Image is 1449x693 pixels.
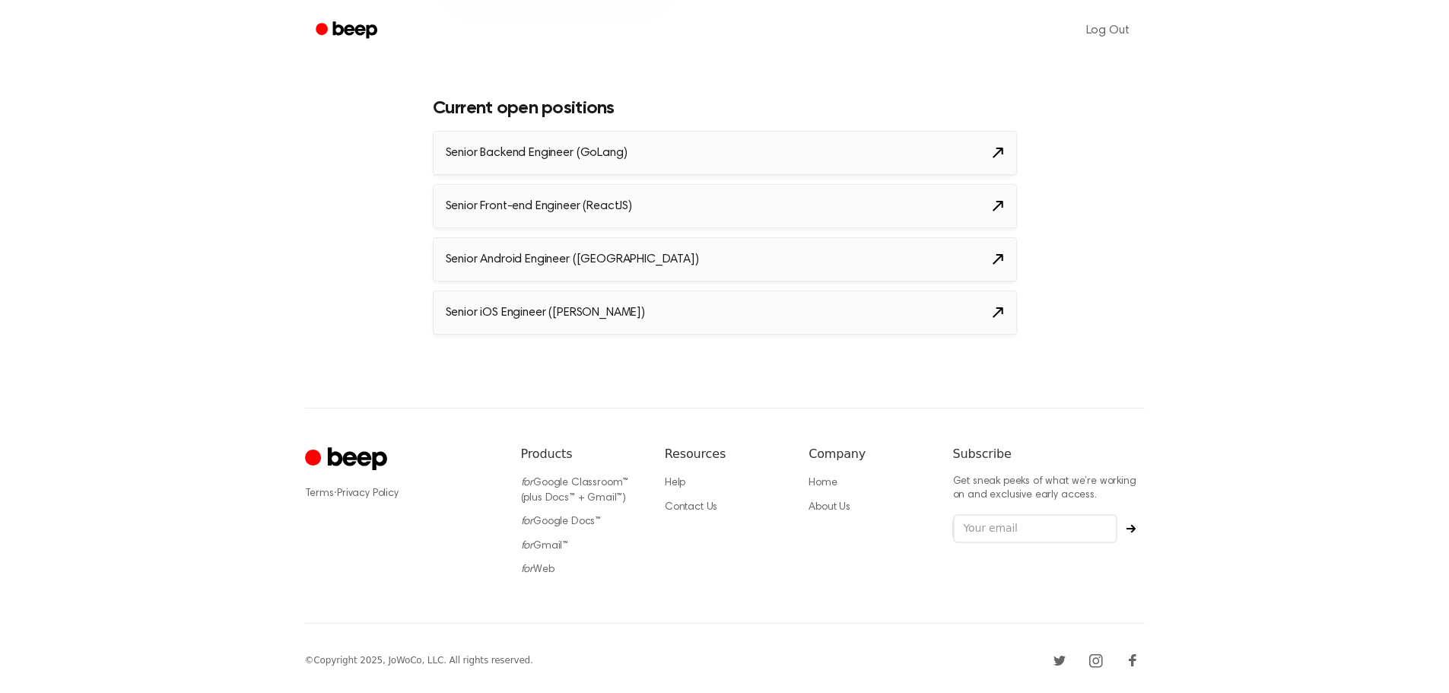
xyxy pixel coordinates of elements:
div: · [305,486,497,501]
a: Terms [305,488,334,499]
div: Senior Backend Engineer (GoLang) [446,144,628,162]
div: Senior iOS Engineer ([PERSON_NAME]) [446,304,645,322]
a: Senior Front-end Engineer (ReactJS) [433,184,1017,228]
h6: Products [521,445,640,463]
a: Privacy Policy [337,488,399,499]
a: forGmail™ [521,541,569,552]
a: Contact Us [665,502,717,513]
div: Senior Front-end Engineer (ReactJS) [446,197,632,215]
input: Your email [953,514,1117,543]
a: Senior Backend Engineer (GoLang) [433,131,1017,175]
button: Subscribe [1117,524,1145,533]
a: Instagram [1084,648,1108,672]
i: for [521,564,534,575]
h3: Current open positions [433,98,1017,119]
a: Help [665,478,685,488]
a: Senior Android Engineer ([GEOGRAPHIC_DATA]) [433,237,1017,281]
a: forWeb [521,564,554,575]
a: Log Out [1071,12,1145,49]
div: Senior Android Engineer ([GEOGRAPHIC_DATA]) [446,250,699,269]
i: for [521,541,534,552]
i: for [521,517,534,527]
a: Senior iOS Engineer ([PERSON_NAME]) [433,291,1017,335]
h6: Subscribe [953,445,1145,463]
a: Beep [305,16,391,46]
a: Facebook [1120,648,1145,672]
h6: Resources [665,445,784,463]
i: for [521,478,534,488]
a: Cruip [305,445,391,475]
p: Get sneak peeks of what we’re working on and exclusive early access. [953,475,1145,502]
a: Home [809,478,837,488]
a: Twitter [1047,648,1072,672]
a: forGoogle Classroom™ (plus Docs™ + Gmail™) [521,478,629,504]
h6: Company [809,445,928,463]
a: About Us [809,502,850,513]
div: © Copyright 2025, JoWoCo, LLC. All rights reserved. [305,653,533,667]
a: forGoogle Docs™ [521,517,602,527]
